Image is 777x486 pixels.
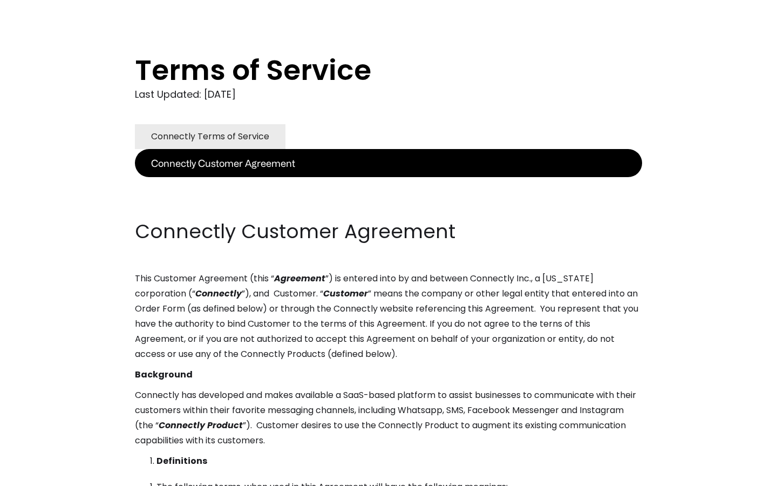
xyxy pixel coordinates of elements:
[135,86,642,103] div: Last Updated: [DATE]
[135,177,642,192] p: ‍
[135,198,642,213] p: ‍
[11,466,65,482] aside: Language selected: English
[156,455,207,467] strong: Definitions
[22,467,65,482] ul: Language list
[135,271,642,362] p: This Customer Agreement (this “ ”) is entered into by and between Connectly Inc., a [US_STATE] co...
[151,156,295,171] div: Connectly Customer Agreement
[135,54,599,86] h1: Terms of Service
[274,272,325,285] em: Agreement
[135,218,642,245] h2: Connectly Customer Agreement
[135,368,193,381] strong: Background
[135,388,642,448] p: Connectly has developed and makes available a SaaS-based platform to assist businesses to communi...
[151,129,269,144] div: Connectly Terms of Service
[323,287,368,300] em: Customer
[159,419,243,431] em: Connectly Product
[195,287,242,300] em: Connectly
